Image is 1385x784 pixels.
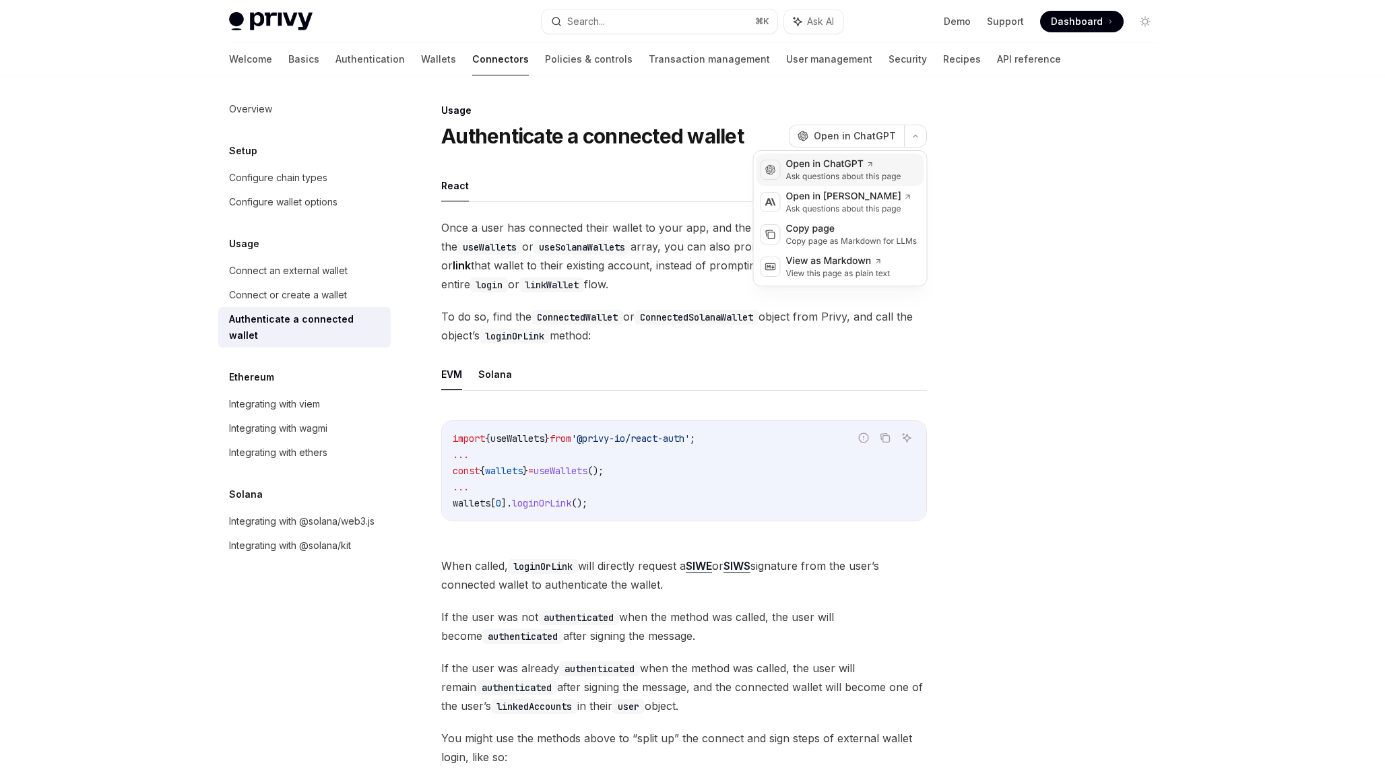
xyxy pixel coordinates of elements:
[218,509,391,533] a: Integrating with @solana/web3.js
[441,659,927,715] span: If the user was already when the method was called, the user will remain after signing the messag...
[441,218,927,294] span: Once a user has connected their wallet to your app, and the wallet is available in the or array, ...
[789,125,904,148] button: Open in ChatGPT
[649,43,770,75] a: Transaction management
[490,497,496,509] span: [
[218,416,391,440] a: Integrating with wagmi
[288,43,319,75] a: Basics
[218,440,391,465] a: Integrating with ethers
[567,13,605,30] div: Search...
[453,481,469,493] span: ...
[534,240,631,255] code: useSolanaWallets
[218,97,391,121] a: Overview
[441,556,927,594] span: When called, will directly request a or signature from the user’s connected wallet to authenticat...
[229,12,313,31] img: light logo
[997,43,1061,75] a: API reference
[229,170,327,186] div: Configure chain types
[229,101,272,117] div: Overview
[898,429,915,447] button: Ask AI
[218,392,391,416] a: Integrating with viem
[786,171,901,182] div: Ask questions about this page
[229,420,327,436] div: Integrating with wagmi
[987,15,1024,28] a: Support
[943,43,981,75] a: Recipes
[786,43,872,75] a: User management
[496,497,501,509] span: 0
[218,259,391,283] a: Connect an external wallet
[485,432,490,445] span: {
[453,432,485,445] span: import
[538,610,619,625] code: authenticated
[944,15,971,28] a: Demo
[453,449,469,461] span: ...
[501,497,512,509] span: ].
[441,104,927,117] div: Usage
[480,329,550,344] code: loginOrLink
[229,396,320,412] div: Integrating with viem
[229,43,272,75] a: Welcome
[229,311,383,344] div: Authenticate a connected wallet
[723,559,750,573] a: SIWS
[587,465,604,477] span: ();
[814,129,896,143] span: Open in ChatGPT
[491,699,577,714] code: linkedAccounts
[519,277,584,292] code: linkWallet
[571,432,690,445] span: '@privy-io/react-auth'
[876,429,894,447] button: Copy the contents from the code block
[441,124,744,148] h1: Authenticate a connected wallet
[508,559,578,574] code: loginOrLink
[218,166,391,190] a: Configure chain types
[512,497,571,509] span: loginOrLink
[889,43,927,75] a: Security
[559,661,640,676] code: authenticated
[635,310,759,325] code: ConnectedSolanaWallet
[453,497,490,509] span: wallets
[441,729,927,766] span: You might use the methods above to “split up” the connect and sign steps of external wallet login...
[441,307,927,345] span: To do so, find the or object from Privy, and call the object’s method:
[229,194,337,210] div: Configure wallet options
[453,465,480,477] span: const
[478,358,512,390] button: Solana
[218,533,391,558] a: Integrating with @solana/kit
[229,537,351,554] div: Integrating with @solana/kit
[544,432,550,445] span: }
[755,16,769,27] span: ⌘ K
[472,43,529,75] a: Connectors
[786,158,901,171] div: Open in ChatGPT
[441,170,469,201] button: React
[229,236,259,252] h5: Usage
[470,277,508,292] code: login
[784,9,843,34] button: Ask AI
[453,259,471,272] strong: link
[421,43,456,75] a: Wallets
[807,15,834,28] span: Ask AI
[218,307,391,348] a: Authenticate a connected wallet
[855,429,872,447] button: Report incorrect code
[218,283,391,307] a: Connect or create a wallet
[480,465,485,477] span: {
[482,629,563,644] code: authenticated
[545,43,633,75] a: Policies & controls
[1051,15,1103,28] span: Dashboard
[335,43,405,75] a: Authentication
[786,222,917,236] div: Copy page
[686,559,712,573] a: SIWE
[476,680,557,695] code: authenticated
[786,236,917,247] div: Copy page as Markdown for LLMs
[523,465,528,477] span: }
[534,465,587,477] span: useWallets
[490,432,544,445] span: useWallets
[571,497,587,509] span: ();
[786,190,912,203] div: Open in [PERSON_NAME]
[229,486,263,502] h5: Solana
[218,190,391,214] a: Configure wallet options
[1134,11,1156,32] button: Toggle dark mode
[229,445,327,461] div: Integrating with ethers
[441,608,927,645] span: If the user was not when the method was called, the user will become after signing the message.
[612,699,645,714] code: user
[1040,11,1124,32] a: Dashboard
[542,9,777,34] button: Search...⌘K
[786,255,891,268] div: View as Markdown
[457,240,522,255] code: useWallets
[229,369,274,385] h5: Ethereum
[229,143,257,159] h5: Setup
